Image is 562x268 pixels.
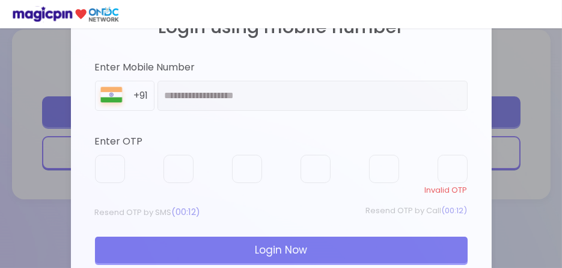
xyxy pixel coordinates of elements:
div: Invalid OTP [95,185,468,196]
div: +91 [133,89,154,103]
div: Enter OTP [95,135,468,149]
div: Login Now [95,237,468,263]
div: Enter Mobile Number [95,61,468,75]
img: 8BGLRPwvQ+9ZgAAAAASUVORK5CYII= [96,84,128,110]
h2: Login using mobile number [95,17,468,37]
img: ondc-logo-new-small.8a59708e.svg [12,6,119,22]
